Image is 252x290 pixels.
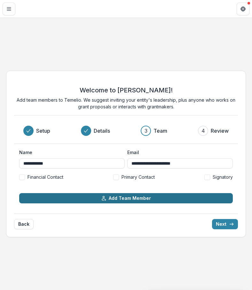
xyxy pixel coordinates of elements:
[36,127,50,135] h3: Setup
[127,149,229,156] label: Email
[237,3,249,15] button: Get Help
[213,174,233,180] span: Signatory
[14,97,238,110] p: Add team members to Temelio. We suggest inviting your entity's leadership, plus anyone who works ...
[211,127,229,135] h3: Review
[145,127,147,135] div: 3
[19,149,121,156] label: Name
[154,127,167,135] h3: Team
[19,193,233,203] button: Add Team Member
[122,174,155,180] span: Primary Contact
[14,219,34,229] button: Back
[212,219,238,229] button: Next
[94,127,110,135] h3: Details
[201,127,205,135] div: 4
[3,3,15,15] button: Toggle Menu
[28,174,63,180] span: Financial Contact
[23,126,229,136] div: Progress
[80,86,173,94] h2: Welcome to [PERSON_NAME]!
